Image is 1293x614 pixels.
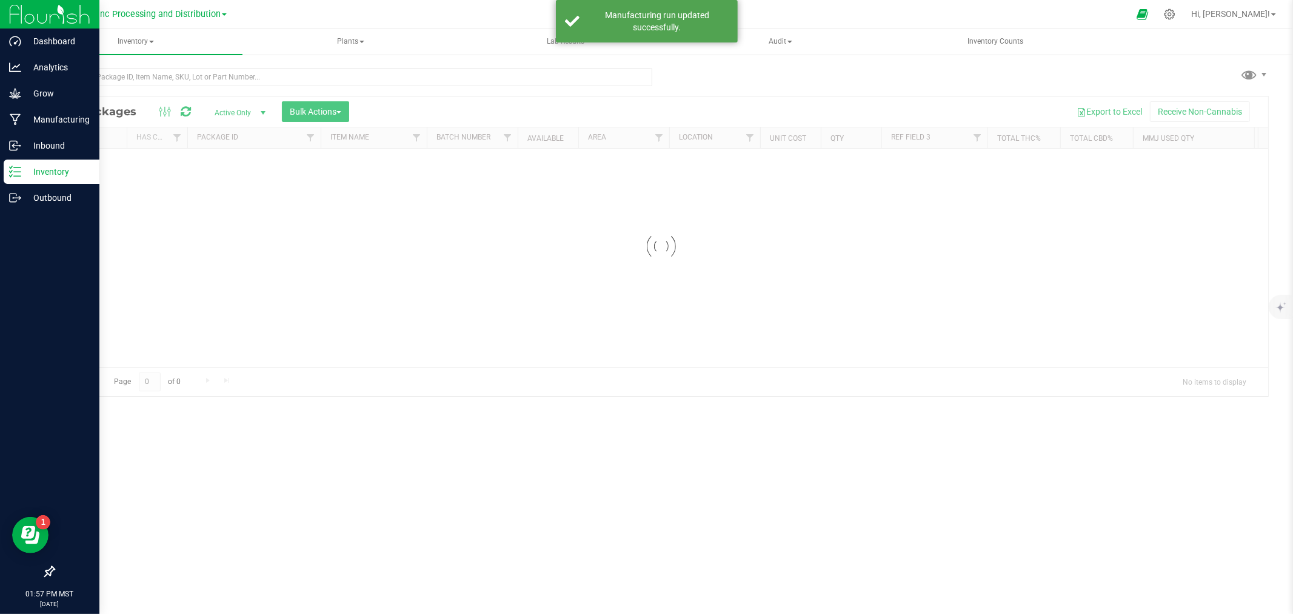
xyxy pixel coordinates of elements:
div: Manage settings [1162,8,1177,20]
span: Hi, [PERSON_NAME]! [1191,9,1270,19]
p: Inbound [21,138,94,153]
a: Lab Results [459,29,672,55]
inline-svg: Inventory [9,166,21,178]
span: Open Ecommerce Menu [1129,2,1156,26]
a: Inventory [29,29,242,55]
inline-svg: Manufacturing [9,113,21,126]
a: Plants [244,29,457,55]
input: Search Package ID, Item Name, SKU, Lot or Part Number... [53,68,652,86]
inline-svg: Grow [9,87,21,100]
inline-svg: Inbound [9,140,21,152]
p: Inventory [21,164,94,179]
span: Plants [244,30,456,54]
a: Audit [673,29,887,55]
inline-svg: Analytics [9,61,21,73]
iframe: Resource center unread badge [36,515,50,530]
a: Inventory Counts [889,29,1102,55]
p: Grow [21,86,94,101]
span: Audit [674,30,886,54]
div: Manufacturing run updated successfully. [586,9,729,33]
p: Outbound [21,191,94,205]
iframe: Resource center [12,517,48,553]
p: Manufacturing [21,112,94,127]
span: Lab Results [530,36,601,47]
inline-svg: Dashboard [9,35,21,47]
p: 01:57 PM MST [5,589,94,599]
p: [DATE] [5,599,94,609]
inline-svg: Outbound [9,192,21,204]
span: Inventory Counts [951,36,1040,47]
p: Dashboard [21,34,94,49]
p: Analytics [21,60,94,75]
span: Globe Farmacy Inc Processing and Distribution [35,9,221,19]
